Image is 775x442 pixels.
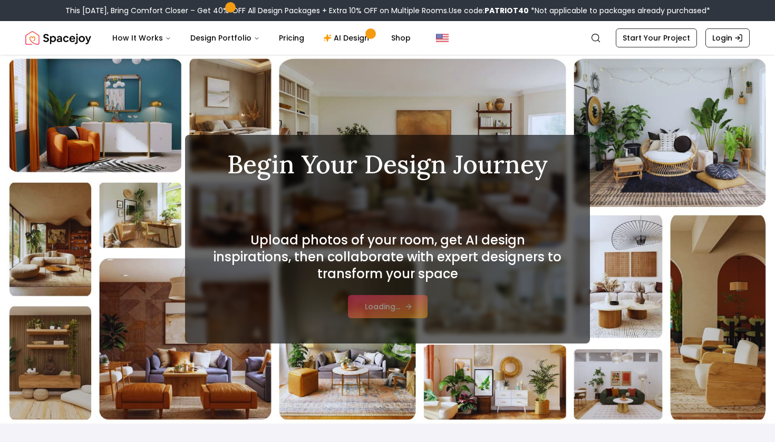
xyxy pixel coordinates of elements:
[210,232,565,282] h2: Upload photos of your room, get AI design inspirations, then collaborate with expert designers to...
[449,5,529,16] span: Use code:
[25,27,91,48] img: Spacejoy Logo
[104,27,419,48] nav: Main
[315,27,381,48] a: AI Design
[485,5,529,16] b: PATRIOT40
[436,32,449,44] img: United States
[616,28,697,47] a: Start Your Project
[705,28,750,47] a: Login
[383,27,419,48] a: Shop
[270,27,313,48] a: Pricing
[65,5,710,16] div: This [DATE], Bring Comfort Closer – Get 40% OFF All Design Packages + Extra 10% OFF on Multiple R...
[182,27,268,48] button: Design Portfolio
[25,21,750,55] nav: Global
[104,27,180,48] button: How It Works
[210,152,565,177] h1: Begin Your Design Journey
[25,27,91,48] a: Spacejoy
[529,5,710,16] span: *Not applicable to packages already purchased*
